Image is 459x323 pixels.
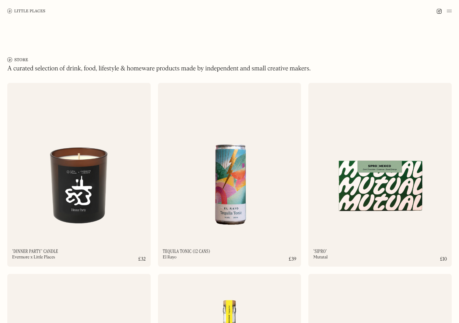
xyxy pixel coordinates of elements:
[12,249,58,254] h2: 'Dinner Party' Candle
[7,65,311,73] h1: A curated selection of drink, food, lifestyle & homeware products made by independent and small c...
[308,83,452,238] img: 684bd0ca90ddb7c7381503db_Mutual.png
[163,249,210,254] h2: Tequila Tonic (12 cans)
[12,255,55,259] div: Evermore x Little Places
[138,257,145,262] div: £32
[163,255,177,259] div: El Rayo
[440,257,447,262] div: £10
[289,257,296,262] div: £39
[7,83,151,238] img: 6821a401155898ffc9efaafb_Evermore.png
[158,83,301,238] img: 684bd0672f53f3bb2a769dc7_Tequila%20Tonic.png
[313,249,327,254] h2: 'Sipro'
[313,255,328,259] div: Mututal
